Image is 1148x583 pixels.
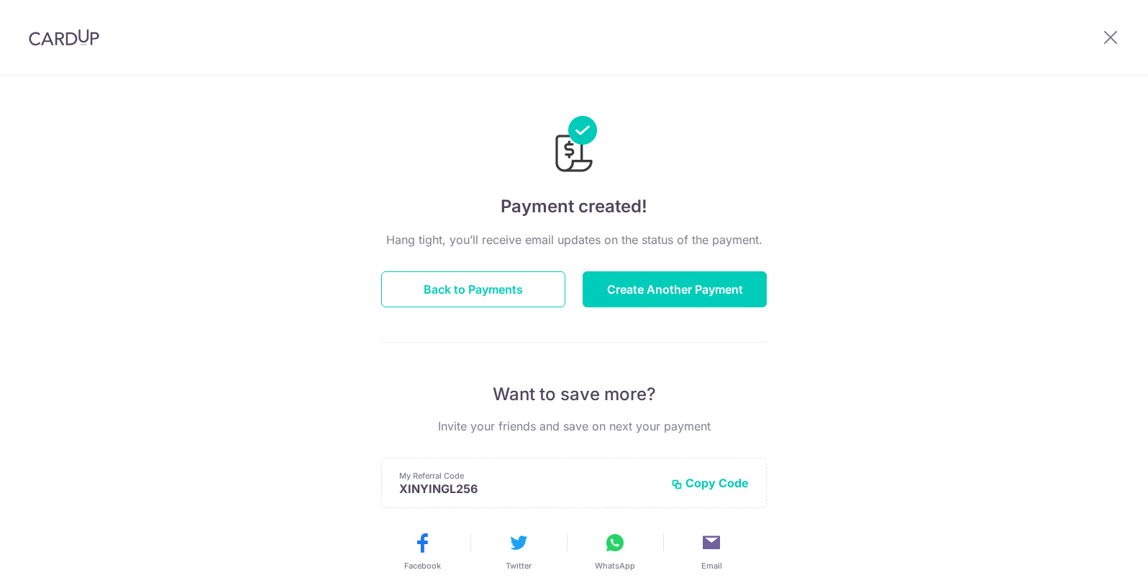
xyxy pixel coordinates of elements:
h4: Payment created! [381,194,767,220]
button: Email [669,531,754,571]
button: Back to Payments [381,271,565,307]
p: Hang tight, you’ll receive email updates on the status of the payment. [381,231,767,248]
p: My Referral Code [399,470,660,482]
button: Create Another Payment [583,271,767,307]
button: WhatsApp [573,531,657,571]
p: XINYINGL256 [399,482,660,496]
span: Facebook [404,560,441,571]
button: Facebook [380,531,465,571]
span: WhatsApp [595,560,635,571]
button: Copy Code [671,476,749,490]
button: Twitter [476,531,561,571]
span: Email [701,560,722,571]
span: Twitter [506,560,532,571]
p: Want to save more? [381,383,767,406]
img: Payments [551,116,597,176]
img: CardUp [29,29,99,46]
p: Invite your friends and save on next your payment [381,417,767,435]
